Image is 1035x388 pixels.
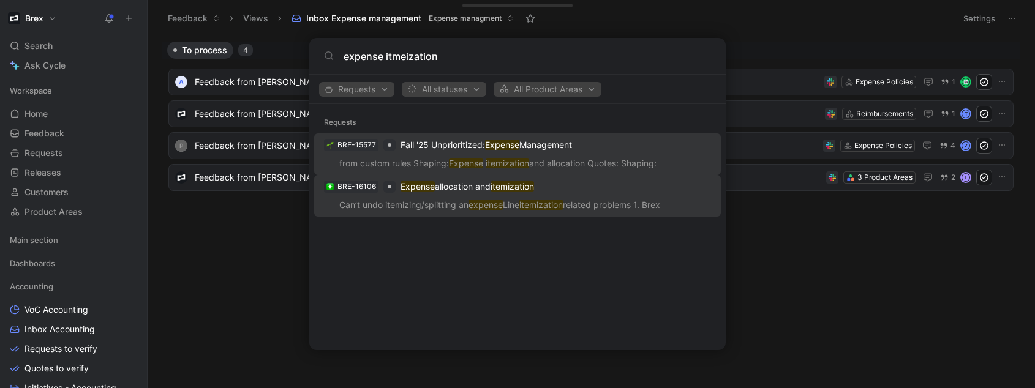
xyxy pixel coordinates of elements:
a: 🌱BRE-15577Fall '25 Unprioritized:ExpenseManagementfrom custom rules Shaping:Expense itemizationan... [314,133,721,175]
span: All statuses [407,82,481,97]
mark: Expense [401,181,435,192]
button: All statuses [402,82,486,97]
span: All Product Areas [499,82,596,97]
img: ❇️ [326,183,334,190]
p: Can’t undo itemizing/splitting an Line related problems 1. Brex [318,198,717,216]
p: Fall '25 Unprioritized: Management [401,138,572,152]
mark: Expense [485,140,519,150]
mark: itemization [486,158,529,168]
p: allocation and [401,179,534,194]
span: Requests [325,82,389,97]
img: 🌱 [326,141,334,149]
button: All Product Areas [494,82,601,97]
div: BRE-16106 [337,181,376,193]
mark: itemization [519,200,563,210]
div: Requests [309,111,726,133]
div: BRE-15577 [337,139,376,151]
mark: itemization [491,181,534,192]
mark: Expense [449,158,483,168]
mark: expense [469,200,503,210]
a: ❇️BRE-16106Expenseallocation anditemizationCan’t undo itemizing/splitting anexpenseLineitemizatio... [314,175,721,217]
button: Requests [319,82,394,97]
input: Type a command or search anything [344,49,711,64]
p: from custom rules Shaping: and allocation Quotes: Shaping: [318,156,717,174]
